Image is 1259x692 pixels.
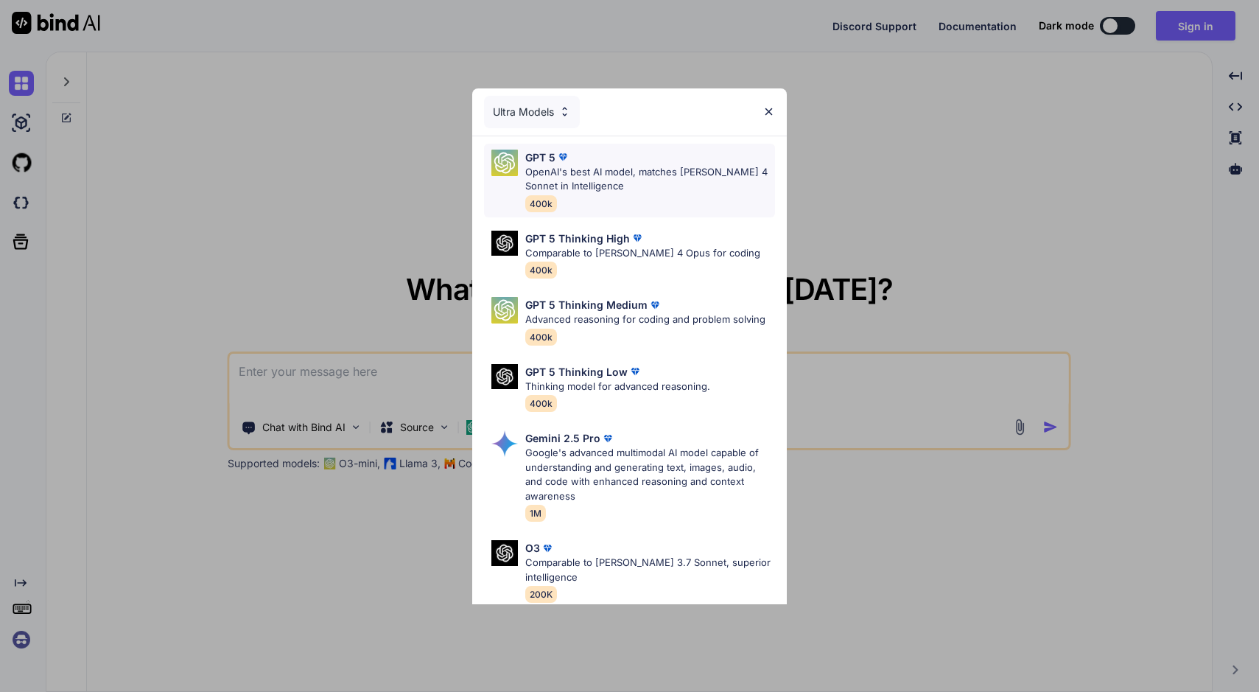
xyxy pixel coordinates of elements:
span: 400k [525,395,557,412]
p: O3 [525,540,540,556]
span: 400k [525,329,557,346]
img: premium [628,364,642,379]
span: 1M [525,505,546,522]
p: Google's advanced multimodal AI model capable of understanding and generating text, images, audio... [525,446,775,503]
img: Pick Models [491,540,518,566]
p: GPT 5 Thinking Medium [525,297,648,312]
img: close [762,105,775,118]
img: Pick Models [491,430,518,457]
img: Pick Models [491,150,518,176]
img: Pick Models [491,364,518,390]
p: GPT 5 Thinking High [525,231,630,246]
img: premium [600,431,615,446]
div: Ultra Models [484,96,580,128]
img: premium [648,298,662,312]
p: Advanced reasoning for coding and problem solving [525,312,765,327]
img: premium [630,231,645,245]
span: 400k [525,262,557,279]
img: Pick Models [491,231,518,256]
img: Pick Models [491,297,518,324]
p: Comparable to [PERSON_NAME] 4 Opus for coding [525,246,760,261]
p: GPT 5 [525,150,555,165]
span: 200K [525,586,557,603]
p: OpenAI's best AI model, matches [PERSON_NAME] 4 Sonnet in Intelligence [525,165,775,194]
p: Gemini 2.5 Pro [525,430,600,446]
span: 400k [525,195,557,212]
img: premium [540,541,555,556]
img: Pick Models [558,105,571,118]
p: GPT 5 Thinking Low [525,364,628,380]
p: Thinking model for advanced reasoning. [525,380,710,394]
img: premium [555,150,570,164]
p: Comparable to [PERSON_NAME] 3.7 Sonnet, superior intelligence [525,556,775,584]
